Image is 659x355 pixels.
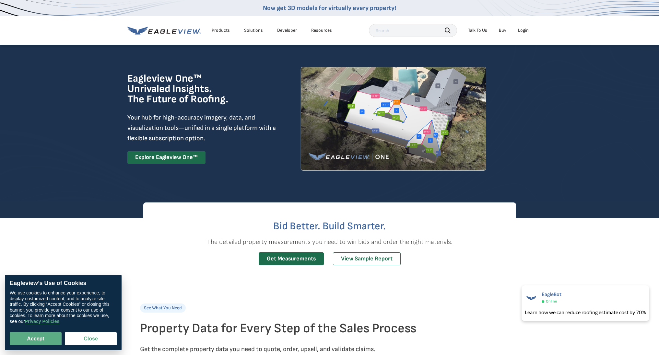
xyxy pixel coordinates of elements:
[277,28,297,33] a: Developer
[10,280,117,287] div: Eagleview’s Use of Cookies
[10,290,117,324] div: We use cookies to enhance your experience, to display customized content, and to analyze site tra...
[140,303,186,313] p: See What You Need
[499,28,506,33] a: Buy
[25,319,60,324] a: Privacy Policies
[263,4,396,12] a: Now get 3D models for virtually every property!
[468,28,487,33] div: Talk To Us
[140,344,519,354] p: Get the complete property data you need to quote, order, upsell, and validate claims.
[10,332,62,345] button: Accept
[244,28,263,33] div: Solutions
[259,252,324,266] a: Get Measurements
[127,151,206,164] a: Explore Eagleview One™
[140,321,519,336] h2: Property Data for Every Step of the Sales Process
[127,74,261,105] h1: Eagleview One™ Unrivaled Insights. The Future of Roofing.
[546,299,557,304] span: Online
[542,292,561,298] span: EagleBot
[143,221,516,232] h2: Bid Better. Build Smarter.
[525,292,538,304] img: EagleBot
[369,24,457,37] input: Search
[143,237,516,247] p: The detailed property measurements you need to win bids and order the right materials.
[518,28,529,33] div: Login
[212,28,230,33] div: Products
[333,252,401,266] a: View Sample Report
[65,332,117,345] button: Close
[311,28,332,33] div: Resources
[525,308,646,316] div: Learn how we can reduce roofing estimate cost by 70%
[127,112,277,143] p: Your hub for high-accuracy imagery, data, and visualization tools—unified in a single platform wi...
